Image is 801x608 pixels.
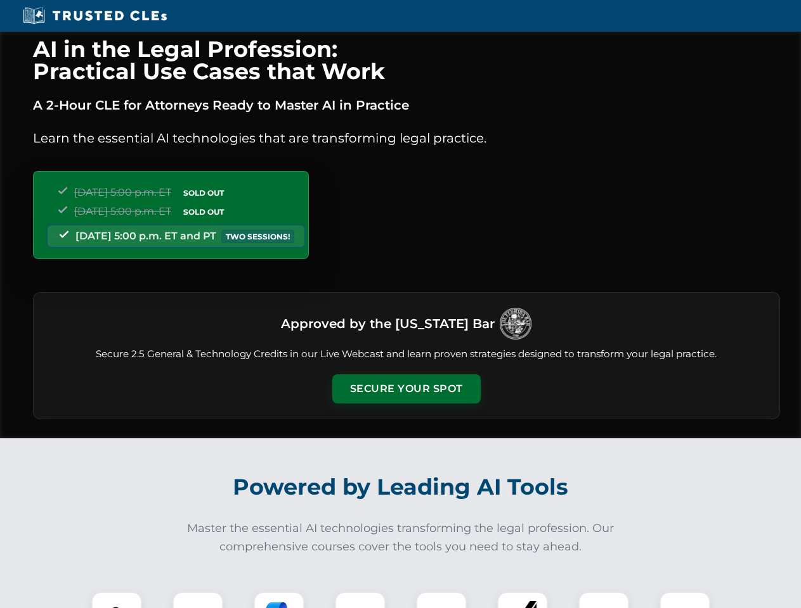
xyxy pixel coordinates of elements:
h2: Powered by Leading AI Tools [49,465,752,509]
p: Master the essential AI technologies transforming the legal profession. Our comprehensive courses... [179,519,623,556]
img: Logo [500,308,531,339]
h1: AI in the Legal Profession: Practical Use Cases that Work [33,38,780,82]
button: Secure Your Spot [332,374,481,403]
p: A 2-Hour CLE for Attorneys Ready to Master AI in Practice [33,95,780,115]
span: SOLD OUT [179,205,228,218]
span: SOLD OUT [179,186,228,199]
p: Secure 2.5 General & Technology Credits in our Live Webcast and learn proven strategies designed ... [49,347,764,362]
p: Learn the essential AI technologies that are transforming legal practice. [33,128,780,148]
span: [DATE] 5:00 p.m. ET [74,205,171,217]
span: [DATE] 5:00 p.m. ET [74,186,171,198]
img: Trusted CLEs [19,6,171,25]
h3: Approved by the [US_STATE] Bar [281,312,495,335]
